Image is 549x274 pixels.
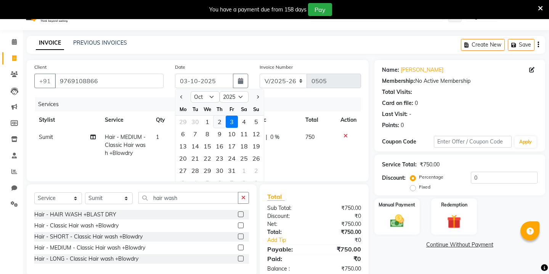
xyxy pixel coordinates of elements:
[34,255,138,263] div: Hair - LONG - Classic Hair wash +Blowdry
[314,204,367,212] div: ₹750.00
[213,164,226,177] div: Thursday, October 30, 2025
[226,128,238,140] div: 10
[189,128,201,140] div: Tuesday, October 7, 2025
[226,164,238,177] div: Friday, October 31, 2025
[386,213,409,229] img: _cash.svg
[177,177,189,189] div: Monday, November 3, 2025
[238,116,250,128] div: Saturday, October 4, 2025
[323,236,367,244] div: ₹0
[35,97,367,111] div: Services
[201,140,213,152] div: 15
[105,134,146,156] span: Hair - MEDIUM - Classic Hair wash +Blowdry
[314,265,367,273] div: ₹750.00
[382,110,408,118] div: Last Visit:
[270,133,279,141] span: 0 %
[189,140,201,152] div: 14
[262,236,323,244] a: Add Tip
[314,212,367,220] div: ₹0
[39,134,53,140] span: Sumit
[189,116,201,128] div: Tuesday, September 30, 2025
[189,152,201,164] div: Tuesday, October 21, 2025
[177,177,189,189] div: 3
[201,164,213,177] div: Wednesday, October 29, 2025
[238,128,250,140] div: Saturday, October 11, 2025
[213,140,226,152] div: Thursday, October 16, 2025
[226,140,238,152] div: 17
[189,152,201,164] div: 21
[73,39,127,46] a: PREVIOUS INVOICES
[201,140,213,152] div: Wednesday, October 15, 2025
[382,66,399,74] div: Name:
[262,265,314,273] div: Balance :
[34,64,47,71] label: Client
[226,152,238,164] div: Friday, October 24, 2025
[213,164,226,177] div: 30
[226,152,238,164] div: 24
[401,121,404,129] div: 0
[213,140,226,152] div: 16
[238,140,250,152] div: Saturday, October 18, 2025
[189,177,201,189] div: 4
[254,91,261,103] button: Next month
[250,128,262,140] div: Sunday, October 12, 2025
[213,177,226,189] div: Thursday, November 6, 2025
[177,128,189,140] div: 6
[250,140,262,152] div: 19
[443,213,466,230] img: _gift.svg
[250,164,262,177] div: 2
[201,152,213,164] div: Wednesday, October 22, 2025
[250,128,262,140] div: 12
[138,192,238,204] input: Search or Scan
[226,116,238,128] div: 3
[100,111,151,129] th: Service
[238,140,250,152] div: 18
[266,133,267,141] span: |
[250,164,262,177] div: Sunday, November 2, 2025
[213,152,226,164] div: 23
[250,177,262,189] div: 9
[382,174,406,182] div: Discount:
[226,103,238,115] div: Fr
[189,140,201,152] div: Tuesday, October 14, 2025
[238,103,250,115] div: Sa
[175,64,185,71] label: Date
[336,111,361,129] th: Action
[434,136,512,148] input: Enter Offer / Coupon Code
[250,152,262,164] div: 26
[177,116,189,128] div: Monday, September 29, 2025
[156,134,159,140] span: 1
[34,211,116,219] div: Hair - HAIR WASH +BLAST DRY
[262,245,314,254] div: Payable:
[34,111,100,129] th: Stylist
[189,116,201,128] div: 30
[250,111,301,129] th: Disc
[461,39,505,51] button: Create New
[250,103,262,115] div: Su
[238,177,250,189] div: 8
[36,36,64,50] a: INVOICE
[213,116,226,128] div: 2
[382,88,412,96] div: Total Visits:
[213,128,226,140] div: 9
[420,161,440,169] div: ₹750.00
[177,140,189,152] div: 13
[177,164,189,177] div: Monday, October 27, 2025
[177,164,189,177] div: 27
[305,134,315,140] span: 750
[201,164,213,177] div: 29
[189,128,201,140] div: 7
[262,204,314,212] div: Sub Total:
[262,212,314,220] div: Discount:
[415,99,418,107] div: 0
[262,254,314,263] div: Paid:
[401,66,443,74] a: [PERSON_NAME]
[250,116,262,128] div: 5
[382,121,399,129] div: Points:
[213,128,226,140] div: Thursday, October 9, 2025
[213,103,226,115] div: Th
[314,254,367,263] div: ₹0
[201,116,213,128] div: 1
[238,164,250,177] div: 1
[409,110,411,118] div: -
[267,193,285,201] span: Total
